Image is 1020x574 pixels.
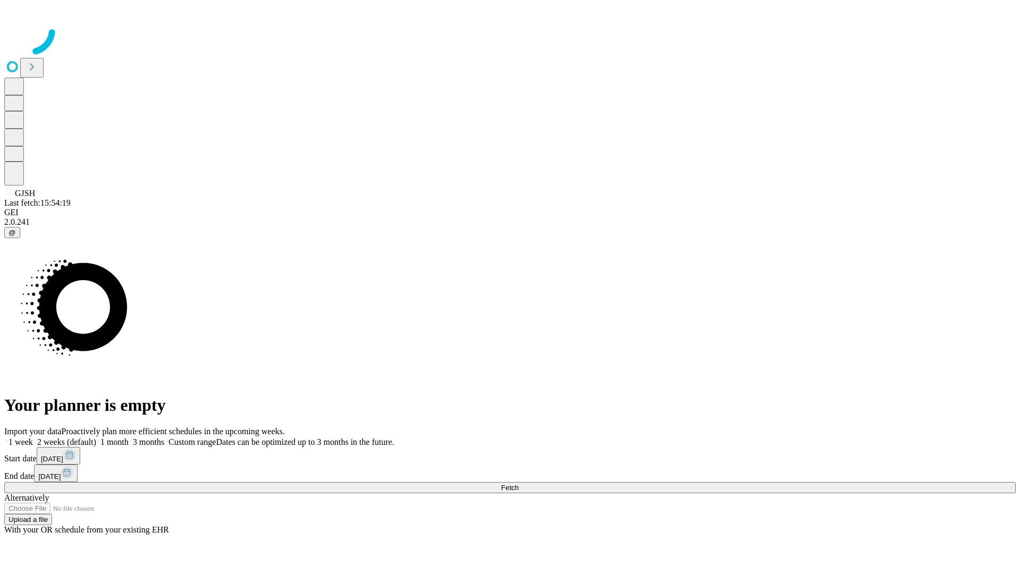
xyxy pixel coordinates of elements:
[4,493,49,502] span: Alternatively
[216,437,394,446] span: Dates can be optimized up to 3 months in the future.
[8,229,16,237] span: @
[4,525,169,534] span: With your OR schedule from your existing EHR
[8,437,33,446] span: 1 week
[501,484,518,492] span: Fetch
[100,437,129,446] span: 1 month
[4,514,52,525] button: Upload a file
[168,437,216,446] span: Custom range
[4,217,1016,227] div: 2.0.241
[41,455,63,463] span: [DATE]
[4,198,71,207] span: Last fetch: 15:54:19
[133,437,164,446] span: 3 months
[4,427,62,436] span: Import your data
[62,427,285,436] span: Proactively plan more efficient schedules in the upcoming weeks.
[4,208,1016,217] div: GEI
[4,482,1016,493] button: Fetch
[38,472,61,480] span: [DATE]
[15,189,35,198] span: GJSH
[4,395,1016,415] h1: Your planner is empty
[4,465,1016,482] div: End date
[4,447,1016,465] div: Start date
[37,437,96,446] span: 2 weeks (default)
[37,447,80,465] button: [DATE]
[34,465,78,482] button: [DATE]
[4,227,20,238] button: @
